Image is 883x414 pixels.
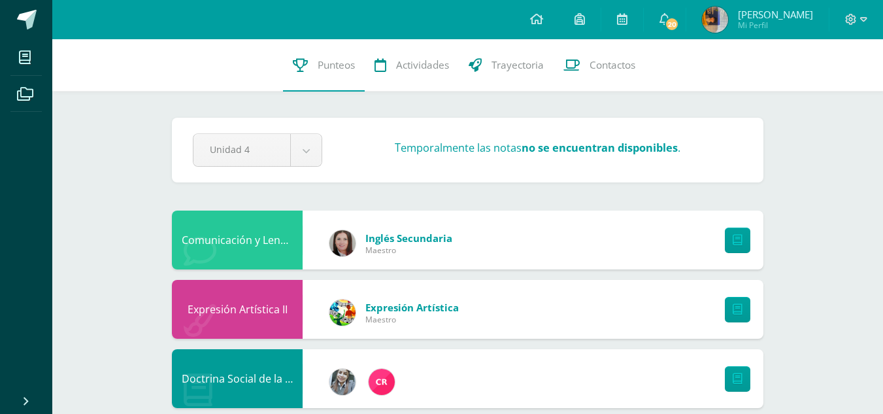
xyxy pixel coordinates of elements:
[329,369,356,395] img: cba4c69ace659ae4cf02a5761d9a2473.png
[395,140,680,155] h3: Temporalmente las notas .
[702,7,728,33] img: 7330a4e21801a316bdcc830b1251f677.png
[193,134,322,166] a: Unidad 4
[491,58,544,72] span: Trayectoria
[283,39,365,92] a: Punteos
[738,8,813,21] span: [PERSON_NAME]
[318,58,355,72] span: Punteos
[738,20,813,31] span: Mi Perfil
[365,232,452,245] span: Inglés Secundaria
[365,301,459,314] span: Expresión Artística
[365,314,459,325] span: Maestro
[365,245,452,256] span: Maestro
[329,300,356,326] img: 159e24a6ecedfdf8f489544946a573f0.png
[522,140,678,155] strong: no se encuentran disponibles
[210,134,274,165] span: Unidad 4
[554,39,645,92] a: Contactos
[396,58,449,72] span: Actividades
[172,211,303,269] div: Comunicación y Lenguaje L3 Inglés
[459,39,554,92] a: Trayectoria
[172,280,303,339] div: Expresión Artística II
[365,39,459,92] a: Actividades
[369,369,395,395] img: 866c3f3dc5f3efb798120d7ad13644d9.png
[329,230,356,256] img: 8af0450cf43d44e38c4a1497329761f3.png
[590,58,635,72] span: Contactos
[665,17,679,31] span: 20
[172,349,303,408] div: Doctrina Social de la Iglesia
